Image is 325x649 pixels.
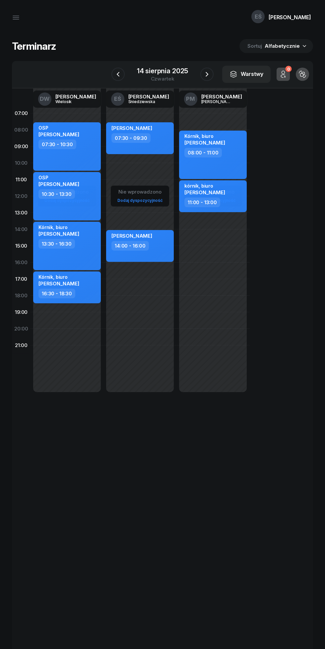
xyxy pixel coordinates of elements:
[247,42,263,50] span: Sortuj
[40,96,50,102] span: DW
[12,155,31,171] div: 10:00
[179,90,247,108] a: PM[PERSON_NAME][PERSON_NAME]
[38,189,75,199] div: 10:30 - 13:30
[222,66,271,83] button: Warstwy
[114,96,121,102] span: EŚ
[115,186,165,206] button: Nie wprowadzonoDodaj dyspozycyjność
[38,239,75,249] div: 13:30 - 16:30
[12,138,31,155] div: 09:00
[137,76,188,81] div: czwartek
[12,221,31,238] div: 14:00
[12,105,31,122] div: 07:00
[55,94,96,99] div: [PERSON_NAME]
[106,90,174,108] a: EŚ[PERSON_NAME]Śniedziewska
[184,140,225,146] span: [PERSON_NAME]
[128,99,160,104] div: Śniedziewska
[239,39,313,53] button: Sortuj Alfabetycznie
[111,125,152,131] span: [PERSON_NAME]
[137,68,188,74] div: 14 sierpnia 2025
[38,231,79,237] span: [PERSON_NAME]
[184,148,222,157] div: 08:00 - 11:00
[128,94,169,99] div: [PERSON_NAME]
[111,233,152,239] span: [PERSON_NAME]
[38,224,79,230] div: Kórnik, biuro
[285,66,292,72] div: 0
[12,122,31,138] div: 08:00
[12,171,31,188] div: 11:00
[12,271,31,287] div: 17:00
[184,183,225,189] div: kórnik, biuro
[38,274,79,280] div: Kórnik, biuro
[184,198,220,207] div: 11:00 - 13:00
[12,205,31,221] div: 13:00
[12,337,31,354] div: 21:00
[115,188,165,196] div: Nie wprowadzono
[265,43,300,49] span: Alfabetycznie
[12,321,31,337] div: 20:00
[38,131,79,138] span: [PERSON_NAME]
[201,99,233,104] div: [PERSON_NAME]
[12,304,31,321] div: 19:00
[38,125,79,131] div: OSP
[12,287,31,304] div: 18:00
[277,68,290,81] button: 0
[111,133,151,143] div: 07:30 - 09:30
[38,280,79,287] span: [PERSON_NAME]
[12,40,56,52] h1: Terminarz
[38,289,75,298] div: 16:30 - 18:30
[12,254,31,271] div: 16:00
[33,90,101,108] a: DW[PERSON_NAME]Wielosik
[55,99,87,104] div: Wielosik
[111,241,149,251] div: 14:00 - 16:00
[38,175,79,180] div: OSP
[186,96,195,102] span: PM
[184,189,225,196] span: [PERSON_NAME]
[115,197,165,204] a: Dodaj dyspozycyjność
[38,181,79,187] span: [PERSON_NAME]
[38,140,76,149] div: 07:30 - 10:30
[12,188,31,205] div: 12:00
[201,94,242,99] div: [PERSON_NAME]
[255,14,262,20] span: EŚ
[229,70,263,79] div: Warstwy
[269,15,311,20] div: [PERSON_NAME]
[12,238,31,254] div: 15:00
[184,133,225,139] div: Kórnik, biuro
